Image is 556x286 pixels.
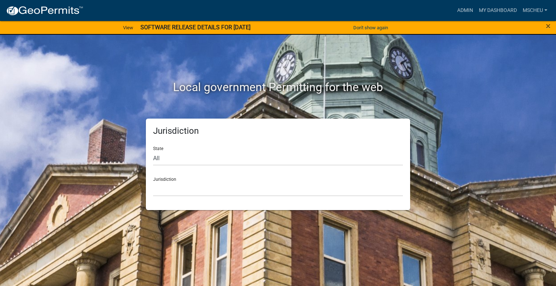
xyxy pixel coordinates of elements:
a: View [120,22,136,34]
h2: Local government Permitting for the web [77,80,479,94]
a: Admin [454,4,476,17]
a: mscheu [520,4,550,17]
h5: Jurisdiction [153,126,403,136]
button: Don't show again [350,22,391,34]
span: × [546,21,551,31]
strong: SOFTWARE RELEASE DETAILS FOR [DATE] [140,24,250,31]
button: Close [546,22,551,30]
a: My Dashboard [476,4,520,17]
